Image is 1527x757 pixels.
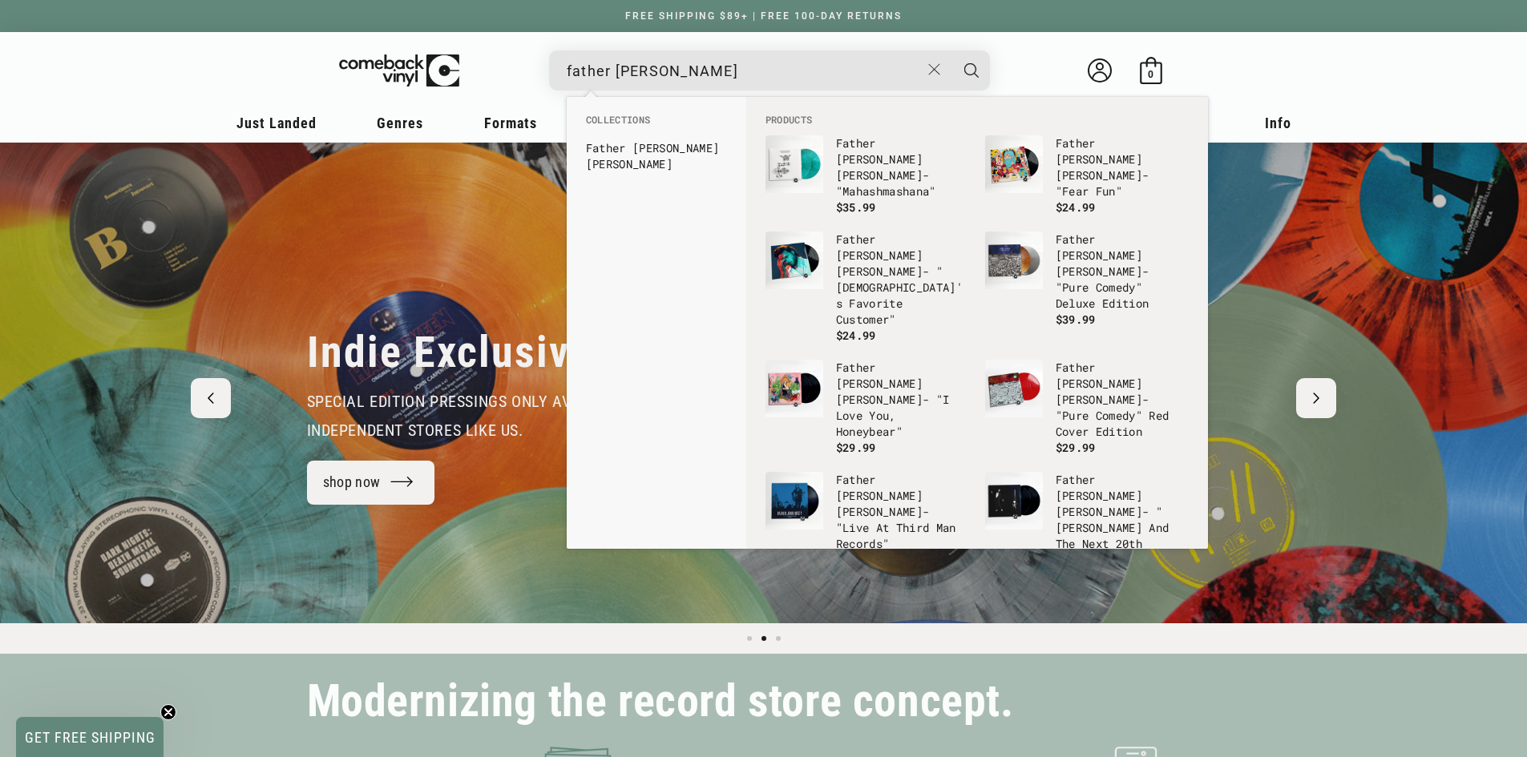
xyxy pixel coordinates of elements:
[836,232,969,328] p: - "[DEMOGRAPHIC_DATA]'s Favorite Customer"
[985,360,1043,417] img: Father John Misty - "Pure Comedy" Red Cover Edition
[742,631,757,646] button: Load slide 1 of 3
[25,729,156,746] span: GET FREE SHIPPING
[1056,360,1189,440] p: - "Pure Comedy" Red Cover Edition
[1056,392,1142,407] b: [PERSON_NAME]
[1056,440,1096,455] span: $29.99
[1056,199,1096,215] span: $24.99
[836,472,969,552] p: - "Live At Third Man Records"
[307,392,675,440] span: special edition pressings only available from independent stores like us.
[836,151,923,167] b: [PERSON_NAME]
[951,50,992,91] button: Search
[766,472,969,568] a: Father John Misty - "Live At Third Man Records" Father [PERSON_NAME] [PERSON_NAME]- "Live At Thir...
[766,135,823,193] img: Father John Misty - "Mahashmashana"
[919,52,949,87] button: Close
[1148,68,1153,80] span: 0
[985,135,1189,215] a: Father John Misty - "Fear Fun" Father [PERSON_NAME] [PERSON_NAME]- "Fear Fun" $24.99
[1056,312,1096,327] span: $39.99
[16,717,164,757] div: GET FREE SHIPPINGClose teaser
[1056,264,1142,279] b: [PERSON_NAME]
[977,352,1197,464] li: products: Father John Misty - "Pure Comedy" Red Cover Edition
[746,97,1208,549] div: Products
[307,461,435,505] a: shop now
[836,199,876,215] span: $35.99
[836,440,876,455] span: $29.99
[836,488,923,503] b: [PERSON_NAME]
[236,115,317,131] span: Just Landed
[307,683,1014,720] h2: Modernizing the record store concept.
[771,631,786,646] button: Load slide 3 of 3
[586,140,727,172] a: Father [PERSON_NAME] [PERSON_NAME]
[836,376,923,391] b: [PERSON_NAME]
[1056,167,1142,183] b: [PERSON_NAME]
[1056,151,1142,167] b: [PERSON_NAME]
[1056,232,1096,247] b: Father
[1296,378,1336,418] button: Next slide
[985,232,1043,289] img: Father John Misty - "Pure Comedy" Deluxe Edition
[985,232,1189,328] a: Father John Misty - "Pure Comedy" Deluxe Edition Father [PERSON_NAME] [PERSON_NAME]- "Pure Comedy...
[836,392,923,407] b: [PERSON_NAME]
[836,135,876,151] b: Father
[1265,115,1291,131] span: Info
[307,326,614,379] h2: Indie Exclusives
[836,135,969,199] p: - "Mahashmashana"
[632,140,719,155] b: [PERSON_NAME]
[836,328,876,343] span: $24.99
[985,472,1189,584] a: Father John Misty - "Chloe And The Next 20th Century" Father [PERSON_NAME] [PERSON_NAME]- "[PERSO...
[549,50,990,91] div: Search
[1056,248,1142,263] b: [PERSON_NAME]
[985,360,1189,456] a: Father John Misty - "Pure Comedy" Red Cover Edition Father [PERSON_NAME] [PERSON_NAME]- "Pure Com...
[1056,135,1189,199] p: - "Fear Fun"
[1056,376,1142,391] b: [PERSON_NAME]
[757,223,977,352] li: products: Father John Misty - "God's Favorite Customer"
[766,135,969,215] a: Father John Misty - "Mahashmashana" Father [PERSON_NAME] [PERSON_NAME]- "Mahashmashana" $35.99
[977,223,1197,336] li: products: Father John Misty - "Pure Comedy" Deluxe Edition
[377,115,423,131] span: Genres
[985,472,1043,529] img: Father John Misty - "Chloe And The Next 20th Century"
[757,352,977,464] li: products: Father John Misty - "I Love You, Honeybear"
[1056,360,1096,375] b: Father
[836,232,876,247] b: Father
[977,464,1197,592] li: products: Father John Misty - "Chloe And The Next 20th Century"
[977,127,1197,223] li: products: Father John Misty - "Fear Fun"
[836,472,876,487] b: Father
[766,472,823,529] img: Father John Misty - "Live At Third Man Records"
[836,360,876,375] b: Father
[757,127,977,223] li: products: Father John Misty - "Mahashmashana"
[1056,232,1189,312] p: - "Pure Comedy" Deluxe Edition
[836,167,923,183] b: [PERSON_NAME]
[567,54,920,87] input: When autocomplete results are available use up and down arrows to review and enter to select
[586,140,626,155] b: Father
[757,113,1197,127] li: Products
[484,115,537,131] span: Formats
[836,264,923,279] b: [PERSON_NAME]
[578,135,735,177] li: collections: Father John Misty
[836,504,923,519] b: [PERSON_NAME]
[985,135,1043,193] img: Father John Misty - "Fear Fun"
[160,704,176,720] button: Close teaser
[609,10,918,22] a: FREE SHIPPING $89+ | FREE 100-DAY RETURNS
[1056,135,1096,151] b: Father
[757,464,977,576] li: products: Father John Misty - "Live At Third Man Records"
[191,378,231,418] button: Previous slide
[766,232,823,289] img: Father John Misty - "God's Favorite Customer"
[766,360,969,456] a: Father John Misty - "I Love You, Honeybear" Father [PERSON_NAME] [PERSON_NAME]- "I Love You, Hone...
[766,360,823,417] img: Father John Misty - "I Love You, Honeybear"
[1056,472,1096,487] b: Father
[757,631,771,646] button: Load slide 2 of 3
[1056,504,1142,519] b: [PERSON_NAME]
[586,156,673,171] b: [PERSON_NAME]
[1056,488,1142,503] b: [PERSON_NAME]
[836,248,923,263] b: [PERSON_NAME]
[1056,472,1189,568] p: - "[PERSON_NAME] And The Next 20th Century"
[578,113,735,135] li: Collections
[836,360,969,440] p: - "I Love You, Honeybear"
[766,232,969,344] a: Father John Misty - "God's Favorite Customer" Father [PERSON_NAME] [PERSON_NAME]- "[DEMOGRAPHIC_D...
[567,97,746,185] div: Collections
